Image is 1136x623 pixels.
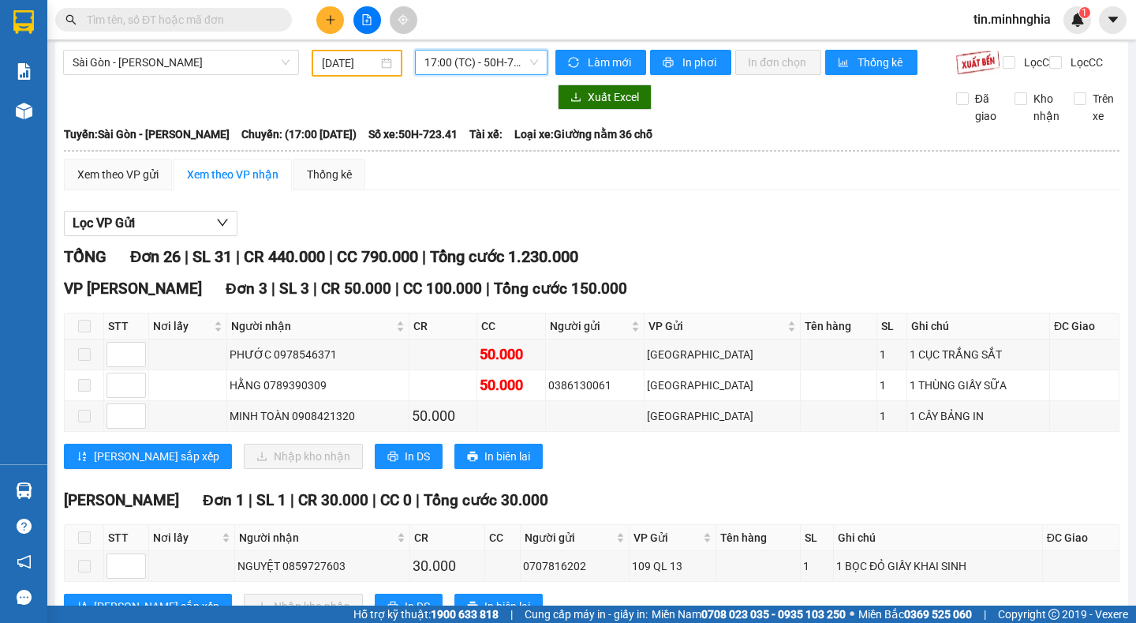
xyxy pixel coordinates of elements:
[880,407,904,425] div: 1
[64,594,232,619] button: sort-ascending[PERSON_NAME] sắp xếp
[485,525,521,551] th: CC
[398,14,409,25] span: aim
[187,166,278,183] div: Xem theo VP nhận
[298,491,368,509] span: CR 30.000
[236,247,240,266] span: |
[701,608,846,621] strong: 0708 023 035 - 0935 103 250
[969,90,1003,125] span: Đã giao
[409,313,477,340] th: CR
[64,211,237,236] button: Lọc VP Gửi
[216,216,229,229] span: down
[390,6,417,34] button: aim
[514,126,652,143] span: Loại xe: Giường nằm 36 chỗ
[239,529,394,546] span: Người nhận
[648,317,784,335] span: VP Gửi
[1018,54,1059,71] span: Lọc CR
[494,280,627,298] span: Tổng cước 150.000
[1099,6,1127,34] button: caret-down
[525,606,648,623] span: Cung cấp máy in - giấy in:
[395,280,399,298] span: |
[231,317,393,335] span: Người nhận
[904,608,972,621] strong: 0369 525 060
[550,317,628,335] span: Người gửi
[64,280,202,298] span: VP [PERSON_NAME]
[353,606,499,623] span: Hỗ trợ kỹ thuật:
[850,611,854,617] span: ⚪️
[650,50,731,75] button: printerIn phơi
[422,247,426,266] span: |
[313,280,317,298] span: |
[248,491,252,509] span: |
[961,9,1063,29] span: tin.minhnghia
[907,313,1050,340] th: Ghi chú
[588,88,639,106] span: Xuất Excel
[486,280,490,298] span: |
[73,213,135,233] span: Lọc VP Gửi
[484,448,530,465] span: In biên lai
[329,247,333,266] span: |
[16,103,32,119] img: warehouse-icon
[104,313,149,340] th: STT
[405,448,430,465] span: In DS
[858,54,905,71] span: Thống kê
[570,92,581,104] span: download
[588,54,633,71] span: Làm mới
[87,11,273,28] input: Tìm tên, số ĐT hoặc mã đơn
[17,519,32,534] span: question-circle
[17,590,32,605] span: message
[412,405,474,427] div: 50.000
[387,451,398,463] span: printer
[64,491,179,509] span: [PERSON_NAME]
[424,51,538,74] span: 17:00 (TC) - 50H-723.41
[73,51,290,74] span: Sài Gòn - Phan Rí
[244,247,325,266] span: CR 440.000
[16,63,32,80] img: solution-icon
[910,346,1047,363] div: 1 CỤC TRẮNG SẮT
[230,346,406,363] div: PHƯỚC 0978546371
[477,313,545,340] th: CC
[801,313,877,340] th: Tên hàng
[910,407,1047,425] div: 1 CÂY BẢNG IN
[630,551,716,582] td: 109 QL 13
[424,491,548,509] span: Tổng cước 30.000
[558,84,652,110] button: downloadXuất Excel
[241,126,357,143] span: Chuyến: (17:00 [DATE])
[185,247,189,266] span: |
[1106,13,1120,27] span: caret-down
[467,451,478,463] span: printer
[64,247,106,266] span: TỔNG
[237,557,407,575] div: NGUYỆT 0859727603
[244,444,363,469] button: downloadNhập kho nhận
[510,606,513,623] span: |
[430,247,578,266] span: Tổng cước 1.230.000
[94,598,219,615] span: [PERSON_NAME] sắp xếp
[380,491,412,509] span: CC 0
[838,57,851,69] span: bar-chart
[1027,90,1066,125] span: Kho nhận
[130,247,181,266] span: Đơn 26
[1086,90,1120,125] span: Trên xe
[555,50,646,75] button: syncLàm mới
[403,280,482,298] span: CC 100.000
[836,557,1040,575] div: 1 BỌC ĐỎ GIẤY KHAI SINH
[387,601,398,614] span: printer
[632,557,712,575] div: 109 QL 13
[307,166,352,183] div: Thống kê
[337,247,418,266] span: CC 790.000
[230,407,406,425] div: MINH TOÀN 0908421320
[1064,54,1105,71] span: Lọc CC
[413,555,482,577] div: 30.000
[469,126,503,143] span: Tài xế:
[410,525,485,551] th: CR
[1048,609,1059,620] span: copyright
[192,247,232,266] span: SL 31
[153,317,211,335] span: Nơi lấy
[230,377,406,394] div: HẰNG 0789390309
[322,54,378,72] input: 11/10/2025
[663,57,676,69] span: printer
[16,482,32,499] img: warehouse-icon
[153,529,219,546] span: Nơi lấy
[454,444,543,469] button: printerIn biên lai
[316,6,344,34] button: plus
[94,448,219,465] span: [PERSON_NAME] sắp xếp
